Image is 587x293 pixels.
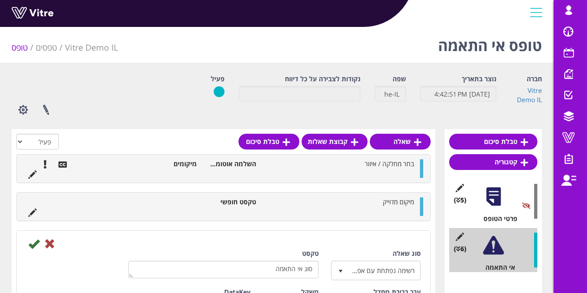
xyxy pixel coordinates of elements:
span: רשימה נפתחת עם אפשרויות בחירה [348,262,420,279]
label: נוצר בתאריך [462,74,497,84]
div: פרטי הטופס [456,214,537,223]
span: select [332,262,349,279]
div: אי התאמה [456,263,537,272]
span: בחר מחלקה / איזור [365,159,414,168]
h1: טופס אי התאמה [438,23,542,63]
li: השלמה אוטומטית [201,159,261,169]
li: טופס [12,42,36,54]
li: טקסט חופשי [201,197,261,207]
label: סוג שאלה [393,249,421,258]
a: טבלת סיכום [239,134,299,150]
label: טקסט [302,249,319,258]
span: (5 ) [454,195,466,205]
span: מיקום מדוייק [383,197,414,206]
label: נקודות לצבירה על כל דיווח [285,74,361,84]
a: קטגוריה [449,154,537,170]
a: קבוצת שאלות [302,134,368,150]
label: שפה [393,74,406,84]
li: מיקומים [142,159,201,169]
span: (6 ) [454,244,466,254]
a: טבלת סיכום [449,134,537,150]
a: Vitre Demo IL [65,42,118,53]
img: yes [213,86,225,98]
a: טפסים [36,42,57,53]
textarea: סוג אי התאמה [128,260,319,279]
label: פעיל [211,74,225,84]
a: שאלה [370,134,431,150]
a: Vitre Demo IL [517,86,542,104]
label: חברה [527,74,542,84]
